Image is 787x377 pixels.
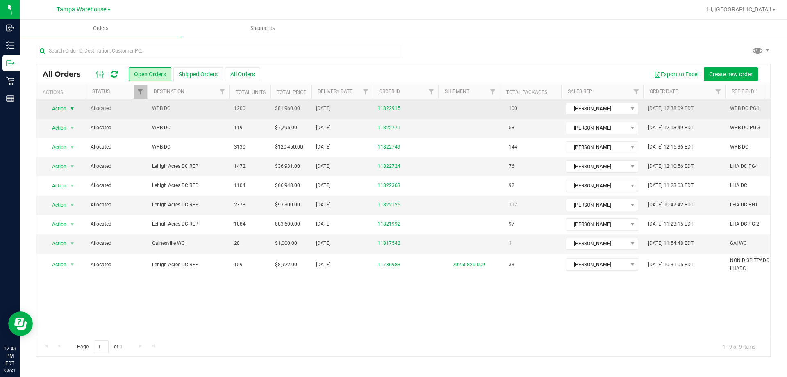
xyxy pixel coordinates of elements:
[91,143,142,151] span: Allocated
[378,143,400,151] a: 11822749
[566,199,628,211] span: [PERSON_NAME]
[316,162,330,170] span: [DATE]
[6,41,14,50] inline-svg: Inventory
[316,124,330,132] span: [DATE]
[234,143,246,151] span: 3130
[648,240,694,247] span: [DATE] 11:54:48 EDT
[316,240,330,247] span: [DATE]
[67,180,77,192] span: select
[707,6,771,13] span: Hi, [GEOGRAPHIC_DATA]!
[316,261,330,269] span: [DATE]
[378,220,400,228] a: 11821992
[379,89,400,94] a: Order ID
[154,89,184,94] a: Destination
[152,124,224,132] span: WPB DC
[225,67,260,81] button: All Orders
[152,201,224,209] span: Lehigh Acres DC REP
[318,89,353,94] a: Delivery Date
[67,103,77,114] span: select
[730,220,759,228] span: LHA DC PG 2
[506,89,547,95] a: Total Packages
[234,182,246,190] span: 1104
[445,89,469,94] a: Shipment
[91,105,142,112] span: Allocated
[152,240,224,247] span: Gainesville WC
[648,182,694,190] span: [DATE] 11:23:03 EDT
[67,199,77,211] span: select
[275,143,303,151] span: $120,450.00
[129,67,171,81] button: Open Orders
[486,85,500,99] a: Filter
[378,182,400,190] a: 11822363
[378,201,400,209] a: 11822125
[650,89,678,94] a: Order Date
[275,240,297,247] span: $1,000.00
[648,105,694,112] span: [DATE] 12:38:09 EDT
[36,45,403,57] input: Search Order ID, Destination, Customer PO...
[91,261,142,269] span: Allocated
[566,122,628,134] span: [PERSON_NAME]
[234,162,246,170] span: 1472
[82,25,120,32] span: Orders
[234,261,243,269] span: 159
[91,201,142,209] span: Allocated
[45,259,67,270] span: Action
[67,219,77,230] span: select
[152,143,224,151] span: WPB DC
[730,240,747,247] span: GAI WC
[239,25,286,32] span: Shipments
[425,85,438,99] a: Filter
[378,124,400,132] a: 11822771
[92,89,110,94] a: Status
[566,238,628,249] span: [PERSON_NAME]
[730,124,760,132] span: WPB DC PG 3
[378,105,400,112] a: 11822915
[732,89,758,94] a: Ref Field 1
[20,20,182,37] a: Orders
[236,89,266,95] a: Total Units
[57,6,107,13] span: Tampa Warehouse
[275,124,297,132] span: $7,795.00
[234,240,240,247] span: 20
[316,105,330,112] span: [DATE]
[67,122,77,134] span: select
[648,220,694,228] span: [DATE] 11:23:15 EDT
[6,24,14,32] inline-svg: Inbound
[316,143,330,151] span: [DATE]
[505,160,519,172] span: 76
[505,218,519,230] span: 97
[45,122,67,134] span: Action
[234,105,246,112] span: 1200
[704,67,758,81] button: Create new order
[648,201,694,209] span: [DATE] 10:47:42 EDT
[730,201,758,209] span: LHA DC PG1
[730,162,758,170] span: LHA DC PG4
[91,220,142,228] span: Allocated
[152,182,224,190] span: Lehigh Acres DC REP
[43,70,89,79] span: All Orders
[275,105,300,112] span: $81,960.00
[277,89,306,95] a: Total Price
[566,219,628,230] span: [PERSON_NAME]
[316,220,330,228] span: [DATE]
[709,71,753,78] span: Create new order
[275,261,297,269] span: $8,922.00
[43,89,82,95] div: Actions
[566,103,628,114] span: [PERSON_NAME]
[91,162,142,170] span: Allocated
[730,257,782,272] span: NON DISP TPADC > LHADC
[6,94,14,103] inline-svg: Reports
[378,261,400,269] a: 11736988
[234,220,246,228] span: 1084
[648,261,694,269] span: [DATE] 10:31:05 EDT
[152,261,224,269] span: Lehigh Acres DC REP
[505,122,519,134] span: 58
[45,161,67,172] span: Action
[568,89,592,94] a: Sales Rep
[566,180,628,192] span: [PERSON_NAME]
[316,201,330,209] span: [DATE]
[234,124,243,132] span: 119
[67,161,77,172] span: select
[316,182,330,190] span: [DATE]
[67,259,77,270] span: select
